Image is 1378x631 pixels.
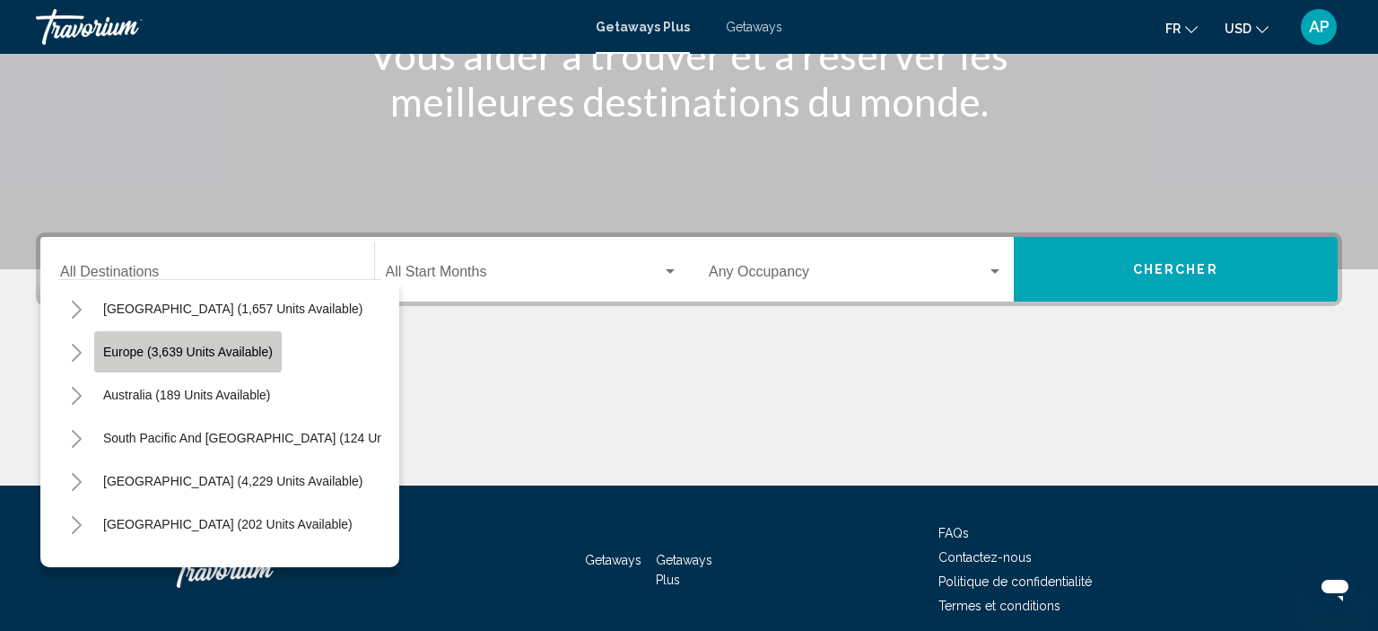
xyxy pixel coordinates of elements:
button: [GEOGRAPHIC_DATA] (1,657 units available) [94,288,371,329]
button: [GEOGRAPHIC_DATA] (202 units available) [94,504,362,545]
span: South Pacific and [GEOGRAPHIC_DATA] (124 units available) [103,431,454,445]
button: Toggle South Pacific and Oceania (124 units available) [58,420,94,456]
a: Travorium [170,543,350,597]
button: Change language [1165,15,1198,41]
span: AP [1309,18,1330,36]
span: Australia (189 units available) [103,388,271,402]
button: Change currency [1225,15,1269,41]
span: [GEOGRAPHIC_DATA] (1,657 units available) [103,302,362,316]
h1: Vous aider à trouver et à réserver les meilleures destinations du monde. [353,31,1025,125]
a: Termes et conditions [938,599,1060,613]
a: Getaways Plus [596,20,690,34]
iframe: Bouton de lancement de la fenêtre de messagerie [1306,559,1364,617]
a: Getaways Plus [656,553,712,587]
button: Toggle South America (4,229 units available) [58,463,94,499]
span: fr [1165,22,1181,36]
button: [GEOGRAPHIC_DATA] (4,229 units available) [94,460,371,502]
a: Politique de confidentialité [938,574,1092,589]
button: Toggle Australia (189 units available) [58,377,94,413]
button: Toggle Asia (2,400 units available) [58,549,94,585]
a: Travorium [36,9,578,45]
div: Search widget [40,237,1338,302]
span: Chercher [1133,263,1218,277]
button: Europe (3,639 units available) [94,331,282,372]
button: Chercher [1014,237,1339,302]
button: Asia (2,400 units available) [94,547,266,588]
button: Toggle Central America (202 units available) [58,506,94,542]
a: Contactez-nous [938,550,1032,565]
span: USD [1225,22,1252,36]
button: Toggle Caribbean & Atlantic Islands (1,657 units available) [58,291,94,327]
button: Australia (189 units available) [94,374,280,416]
button: South Pacific and [GEOGRAPHIC_DATA] (124 units available) [94,417,463,459]
button: User Menu [1295,8,1342,46]
span: [GEOGRAPHIC_DATA] (4,229 units available) [103,474,362,488]
button: Toggle Europe (3,639 units available) [58,334,94,370]
a: FAQs [938,526,969,540]
span: [GEOGRAPHIC_DATA] (202 units available) [103,517,353,531]
a: Getaways [726,20,782,34]
a: Getaways [585,553,641,567]
span: Europe (3,639 units available) [103,345,273,359]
